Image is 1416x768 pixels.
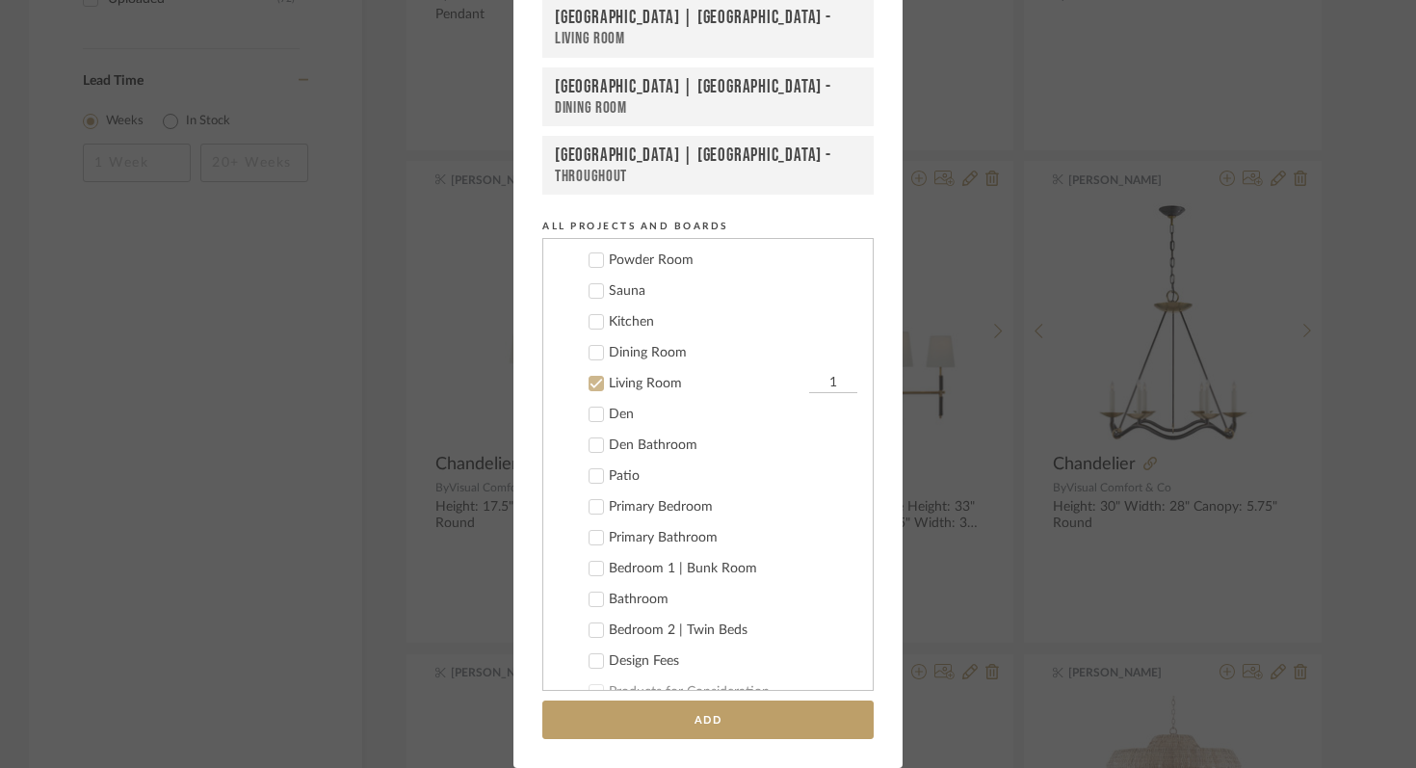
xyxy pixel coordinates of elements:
[555,7,861,30] div: [GEOGRAPHIC_DATA] | [GEOGRAPHIC_DATA] -
[609,499,857,516] div: Primary Bedroom
[555,29,861,49] div: Living Room
[609,252,857,269] div: Powder Room
[555,98,861,118] div: Dining Room
[609,468,857,485] div: Patio
[542,701,874,740] button: Add
[609,530,857,546] div: Primary Bathroom
[609,622,857,639] div: Bedroom 2 | Twin Beds
[555,145,861,167] div: [GEOGRAPHIC_DATA] | [GEOGRAPHIC_DATA] -
[609,592,857,608] div: Bathroom
[609,653,857,670] div: Design Fees
[542,218,874,235] div: All Projects and Boards
[609,407,857,423] div: Den
[609,437,857,454] div: Den Bathroom
[609,314,857,331] div: Kitchen
[609,684,857,701] div: Products for Consideration
[555,76,861,98] div: [GEOGRAPHIC_DATA] | [GEOGRAPHIC_DATA] -
[609,561,857,577] div: Bedroom 1 | Bunk Room
[809,374,857,393] input: Living Room
[609,376,804,392] div: Living Room
[609,283,857,300] div: Sauna
[609,345,857,361] div: Dining Room
[555,167,861,186] div: Throughout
